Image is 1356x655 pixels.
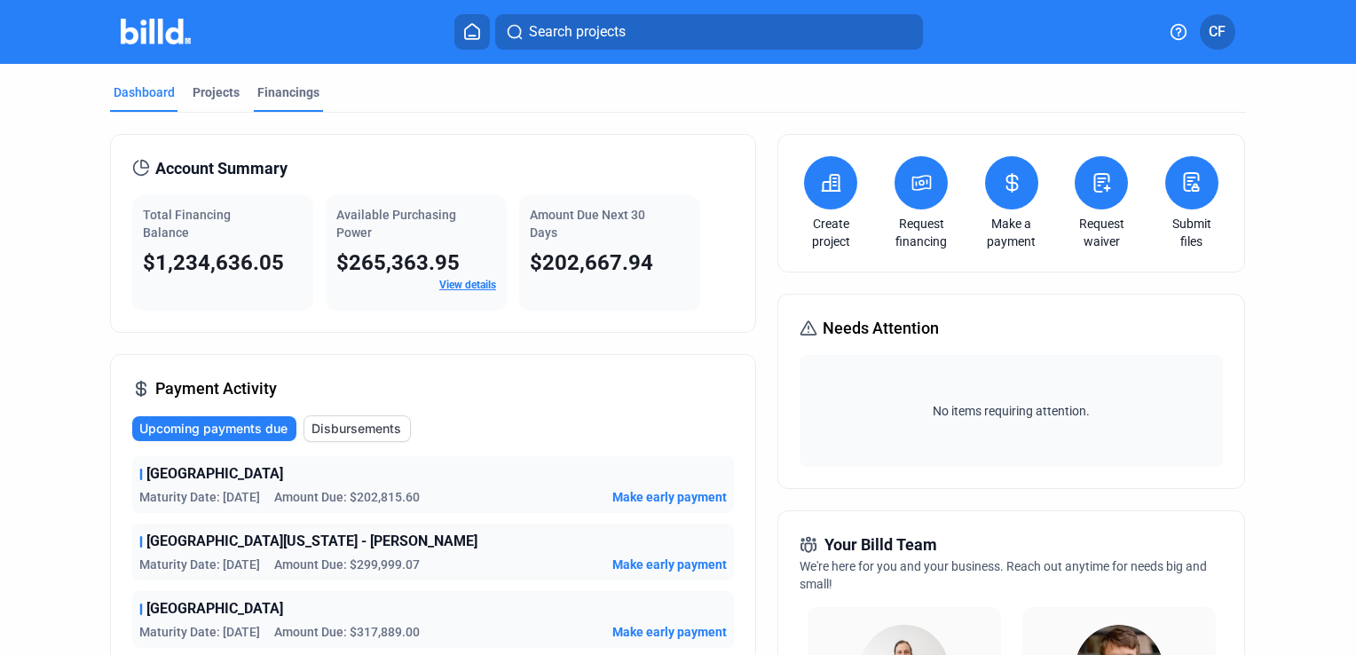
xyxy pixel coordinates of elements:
span: We're here for you and your business. Reach out anytime for needs big and small! [800,559,1207,591]
button: Disbursements [304,415,411,442]
a: Submit files [1161,215,1223,250]
span: Search projects [529,21,626,43]
span: Account Summary [155,156,288,181]
button: Upcoming payments due [132,416,296,441]
span: Available Purchasing Power [336,208,456,240]
span: Disbursements [311,420,401,438]
span: Maturity Date: [DATE] [139,556,260,573]
span: Amount Due Next 30 Days [530,208,645,240]
span: Amount Due: $202,815.60 [274,488,420,506]
span: Maturity Date: [DATE] [139,623,260,641]
div: Projects [193,83,240,101]
span: Maturity Date: [DATE] [139,488,260,506]
span: $265,363.95 [336,250,460,275]
span: Total Financing Balance [143,208,231,240]
a: Request financing [890,215,952,250]
span: $1,234,636.05 [143,250,284,275]
span: Your Billd Team [824,533,937,557]
span: Needs Attention [823,316,939,341]
span: CF [1209,21,1226,43]
a: Request waiver [1070,215,1132,250]
a: Make a payment [981,215,1043,250]
span: Amount Due: $317,889.00 [274,623,420,641]
span: [GEOGRAPHIC_DATA][US_STATE] - [PERSON_NAME] [146,531,477,552]
button: Make early payment [612,623,727,641]
a: View details [439,279,496,291]
span: Amount Due: $299,999.07 [274,556,420,573]
button: Search projects [495,14,923,50]
img: Billd Company Logo [121,19,191,44]
span: [GEOGRAPHIC_DATA] [146,463,283,485]
span: Payment Activity [155,376,277,401]
button: Make early payment [612,556,727,573]
button: CF [1200,14,1235,50]
span: $202,667.94 [530,250,653,275]
div: Financings [257,83,319,101]
button: Make early payment [612,488,727,506]
a: Create project [800,215,862,250]
span: [GEOGRAPHIC_DATA] [146,598,283,619]
span: Upcoming payments due [139,420,288,438]
span: No items requiring attention. [807,402,1215,420]
div: Dashboard [114,83,175,101]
